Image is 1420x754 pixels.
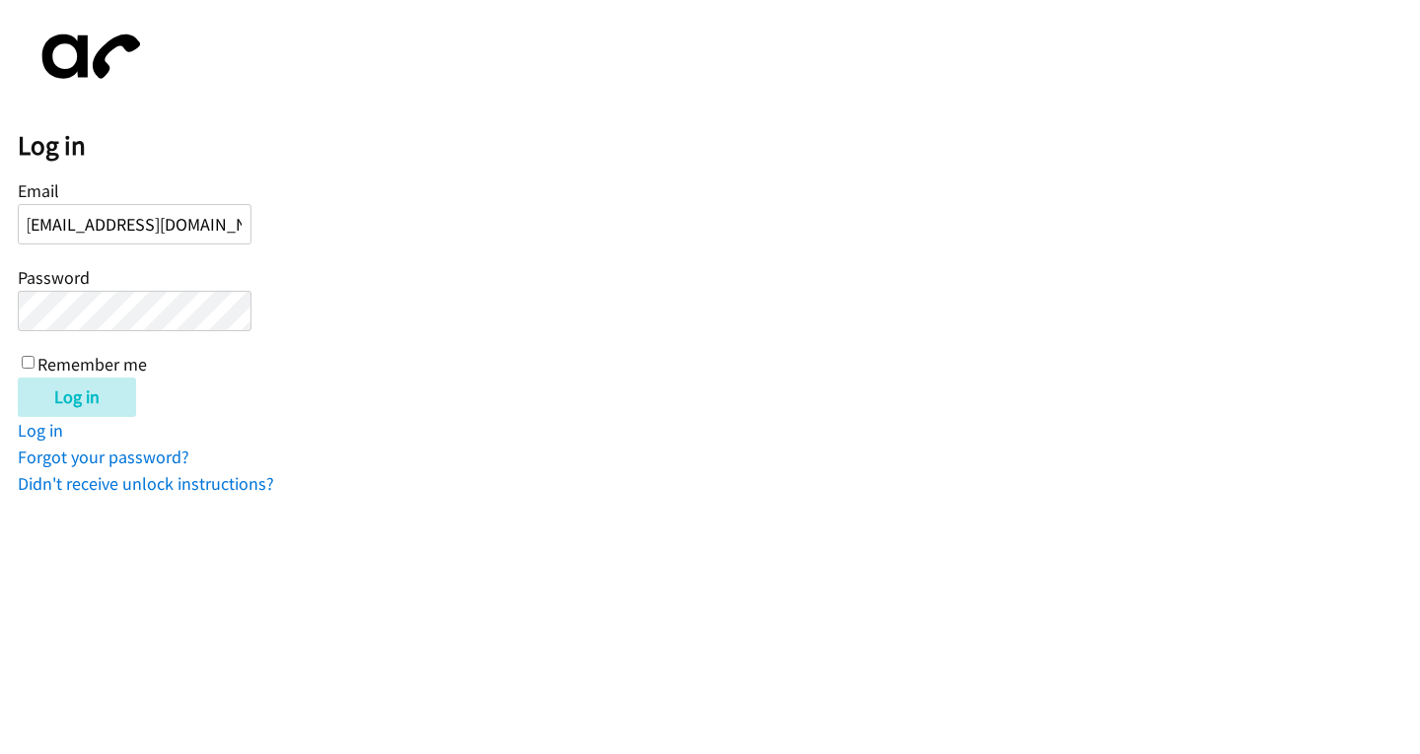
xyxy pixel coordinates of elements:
a: Log in [18,419,63,442]
label: Password [18,266,90,289]
h2: Log in [18,129,1420,163]
label: Remember me [37,353,147,376]
a: Didn't receive unlock instructions? [18,472,274,495]
label: Email [18,179,59,202]
input: Log in [18,377,136,417]
img: aphone-8a226864a2ddd6a5e75d1ebefc011f4aa8f32683c2d82f3fb0802fe031f96514.svg [18,18,156,96]
a: Forgot your password? [18,446,189,468]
